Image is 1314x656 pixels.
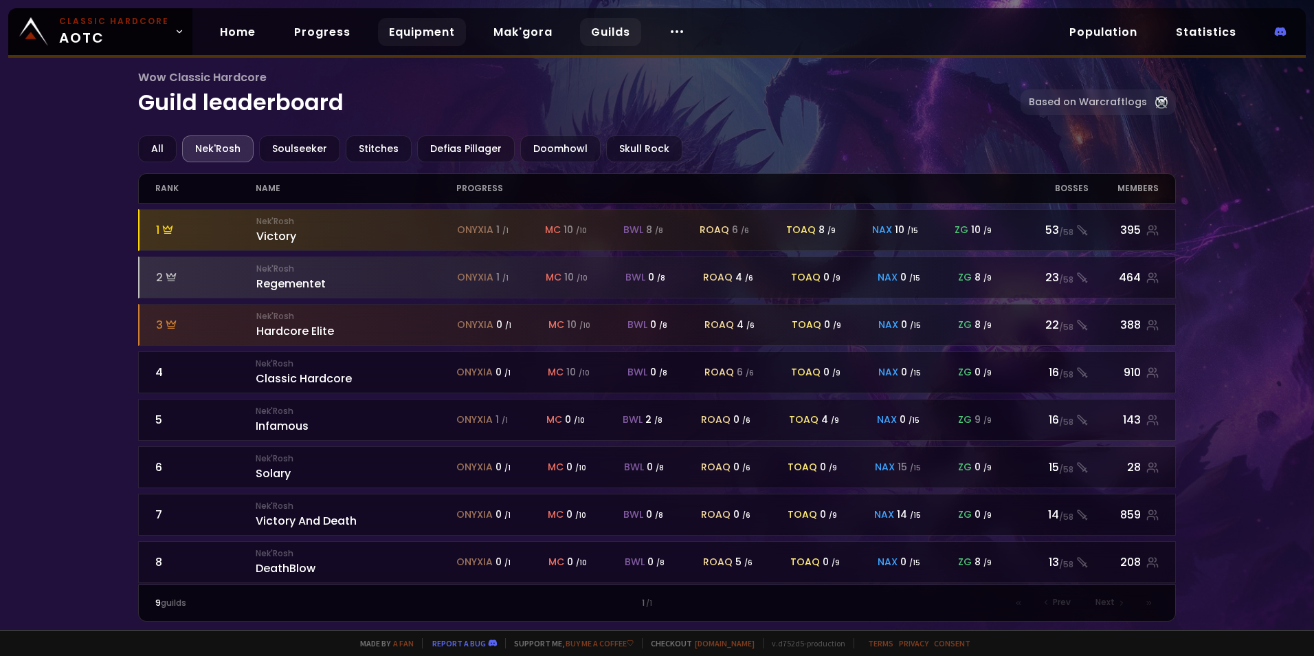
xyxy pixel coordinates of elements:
a: [DOMAIN_NAME] [695,638,755,648]
div: 464 [1089,269,1159,286]
div: 3 [156,316,256,334]
div: 8 [155,554,256,571]
div: 0 [650,318,667,332]
span: nax [878,318,898,332]
div: Skull Rock [606,135,682,162]
span: bwl [623,507,643,522]
span: mc [548,460,564,474]
span: onyxia [457,270,493,285]
div: 4 [821,413,839,427]
span: zg [958,460,972,474]
small: / 1 [504,558,511,568]
small: / 8 [659,320,667,331]
small: Nek'Rosh [256,263,457,275]
div: 0 [496,318,511,332]
div: Defias Pillager [417,135,515,162]
small: / 10 [577,273,588,283]
div: 0 [650,365,667,380]
small: / 9 [832,558,840,568]
span: Made by [352,638,414,648]
span: toaq [791,270,821,285]
small: / 6 [745,273,753,283]
div: 23 [1008,269,1089,286]
small: / 58 [1059,558,1073,571]
span: zg [958,507,972,522]
small: / 8 [656,463,664,473]
small: / 6 [744,558,753,568]
a: 1Nek'RoshVictoryonyxia 1 /1mc 10 /10bwl 8 /8roaq 6 /6toaq 8 /9nax 10 /15zg 10 /953/58395 [138,209,1176,251]
div: 0 [900,413,920,427]
div: 0 [646,507,663,522]
small: / 8 [655,510,663,521]
div: Nek'Rosh [182,135,254,162]
div: progress [456,174,1008,203]
a: Buy me a coffee [566,638,634,648]
small: / 10 [575,463,586,473]
span: roaq [703,555,733,569]
small: / 1 [502,226,509,236]
span: Support me, [505,638,634,648]
small: / 58 [1059,463,1073,476]
div: 859 [1089,506,1159,523]
small: / 15 [909,558,920,568]
div: 0 [975,507,992,522]
div: 5 [155,411,256,428]
div: 0 [901,365,921,380]
small: / 58 [1059,511,1073,523]
span: onyxia [456,413,493,427]
small: / 6 [742,510,750,521]
a: 2Nek'RoshRegementetonyxia 1 /1mc 10 /10bwl 0 /8roaq 4 /6toaq 0 /9nax 0 /15zg 8 /923/58464 [138,256,1176,298]
div: 15 [1008,459,1089,476]
div: Hardcore Elite [256,310,457,340]
small: Nek'Rosh [256,500,456,512]
div: 5 [735,555,753,569]
a: Classic HardcoreAOTC [8,8,192,55]
a: Terms [868,638,893,648]
div: 0 [823,365,840,380]
span: nax [874,507,894,522]
div: 10 [971,223,992,237]
small: / 6 [741,226,749,236]
small: Nek'Rosh [256,452,456,465]
small: / 58 [1059,416,1073,428]
small: / 8 [657,273,665,283]
span: mc [548,555,564,569]
small: / 9 [983,558,992,568]
div: Victory And Death [256,500,456,529]
div: 16 [1008,411,1089,428]
small: / 9 [833,320,841,331]
small: / 8 [655,226,663,236]
span: roaq [703,270,733,285]
small: / 9 [829,463,837,473]
span: v. d752d5 - production [763,638,845,648]
div: 1 [495,413,508,427]
small: Nek'Rosh [256,310,457,322]
img: Warcraftlog [1155,96,1168,109]
div: 395 [1089,221,1159,239]
small: / 10 [575,510,586,521]
a: 7Nek'RoshVictory And Deathonyxia 0 /1mc 0 /10bwl 0 /8roaq 0 /6toaq 0 /9nax 14 /15zg 0 /914/58859 [138,494,1176,536]
small: / 58 [1059,226,1073,239]
div: Classic Hardcore [256,358,456,387]
small: / 1 [504,463,511,473]
span: mc [548,365,564,380]
small: / 58 [1059,274,1073,286]
div: 2 [156,269,256,286]
div: 0 [975,365,992,380]
div: 0 [566,460,586,474]
a: Privacy [899,638,928,648]
a: Home [209,18,267,46]
small: / 10 [579,368,590,378]
div: 388 [1089,316,1159,334]
div: 4 [737,318,755,332]
span: nax [878,270,898,285]
span: onyxia [457,223,493,237]
small: / 9 [827,226,836,236]
div: 16 [1008,364,1089,381]
div: Solary [256,452,456,482]
span: zg [955,223,968,237]
div: 0 [823,555,840,569]
div: 8 [975,555,992,569]
div: 0 [823,270,840,285]
div: Bosses [1008,174,1089,203]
